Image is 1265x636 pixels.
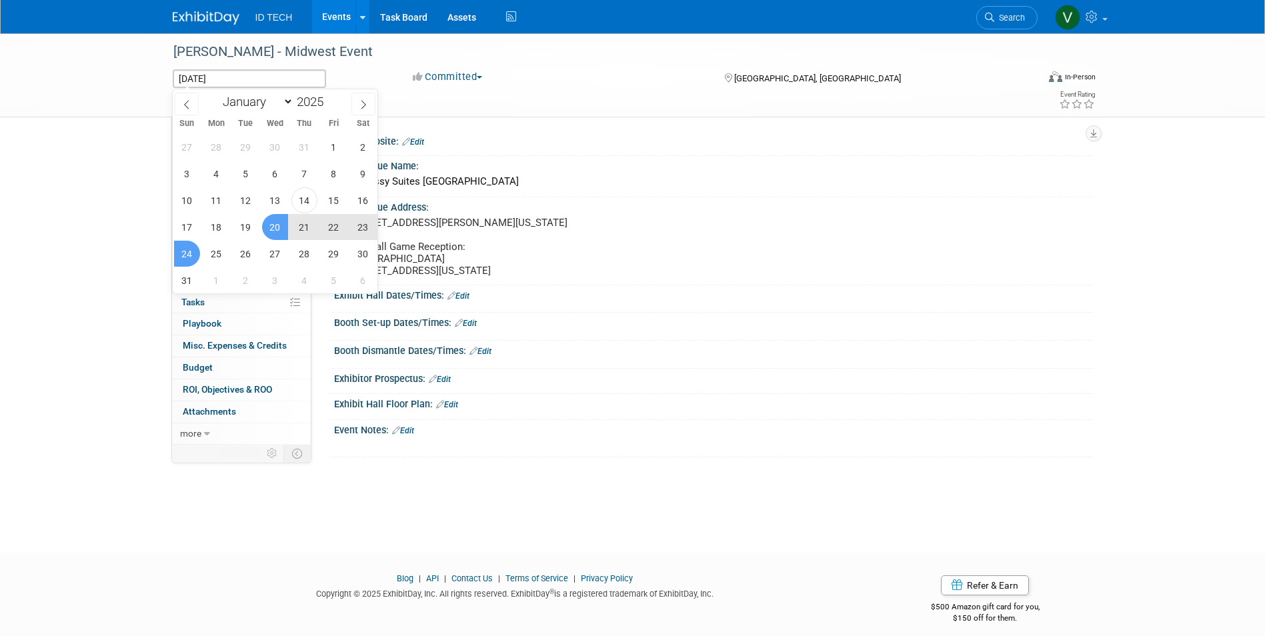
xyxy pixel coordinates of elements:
span: September 2, 2025 [233,267,259,293]
a: Edit [429,375,451,384]
span: more [180,428,201,439]
a: Staff [172,161,311,182]
span: August 19, 2025 [233,214,259,240]
div: [PERSON_NAME] - Midwest Event [169,40,1018,64]
span: August 16, 2025 [350,187,376,213]
span: August 29, 2025 [321,241,347,267]
span: August 11, 2025 [203,187,229,213]
span: ROI, Objectives & ROO [183,384,272,395]
span: September 6, 2025 [350,267,376,293]
span: Sat [348,119,377,128]
span: August 26, 2025 [233,241,259,267]
a: Terms of Service [505,573,568,583]
span: August 4, 2025 [203,161,229,187]
span: July 27, 2025 [174,134,200,160]
span: Fri [319,119,348,128]
span: July 31, 2025 [291,134,317,160]
span: | [415,573,424,583]
button: Committed [408,70,487,84]
a: Sponsorships [172,270,311,291]
span: August 20, 2025 [262,214,288,240]
div: Exhibit Hall Floor Plan: [334,394,1093,411]
span: August 5, 2025 [233,161,259,187]
span: August 1, 2025 [321,134,347,160]
a: Edit [447,291,469,301]
span: Tasks [181,297,205,307]
span: | [495,573,503,583]
div: Exhibitor Prospectus: [334,369,1093,386]
span: August 28, 2025 [291,241,317,267]
span: August 27, 2025 [262,241,288,267]
sup: ® [549,588,554,595]
span: July 29, 2025 [233,134,259,160]
a: Refer & Earn [941,575,1029,595]
a: Edit [402,137,424,147]
span: Search [994,13,1025,23]
input: Event Start Date - End Date [173,69,326,88]
a: Shipments [172,248,311,269]
span: August 30, 2025 [350,241,376,267]
div: Booth Dismantle Dates/Times: [334,341,1093,358]
a: Travel Reservations [172,182,311,203]
td: Toggle Event Tabs [283,445,311,462]
div: Copyright © 2025 ExhibitDay, Inc. All rights reserved. ExhibitDay is a registered trademark of Ex... [173,585,858,600]
div: Event Rating [1059,91,1095,98]
span: September 4, 2025 [291,267,317,293]
span: August 14, 2025 [291,187,317,213]
span: August 10, 2025 [174,187,200,213]
div: Event Venue Address: [334,197,1093,214]
a: Edit [436,400,458,409]
div: $500 Amazon gift card for you, [878,593,1093,623]
span: August 31, 2025 [174,267,200,293]
div: $150 off for them. [878,613,1093,624]
span: | [441,573,449,583]
span: September 1, 2025 [203,267,229,293]
a: ROI, Objectives & ROO [172,379,311,401]
div: Exhibit Hall Dates/Times: [334,285,1093,303]
span: Thu [289,119,319,128]
span: August 9, 2025 [350,161,376,187]
span: August 13, 2025 [262,187,288,213]
a: Playbook [172,313,311,335]
a: Attachments [172,401,311,423]
a: Contact Us [451,573,493,583]
span: August 7, 2025 [291,161,317,187]
span: August 8, 2025 [321,161,347,187]
div: In-Person [1064,72,1096,82]
span: July 30, 2025 [262,134,288,160]
img: ExhibitDay [173,11,239,25]
span: Attachments [183,406,236,417]
span: ID TECH [255,12,293,23]
a: Event Information [172,117,311,138]
a: Blog [397,573,413,583]
img: Victoria Henzon [1055,5,1080,30]
span: August 18, 2025 [203,214,229,240]
a: more [172,423,311,445]
span: Playbook [183,318,221,329]
span: August 22, 2025 [321,214,347,240]
div: Event Venue Name: [334,156,1093,173]
span: [GEOGRAPHIC_DATA], [GEOGRAPHIC_DATA] [734,73,901,83]
img: Format-Inperson.png [1049,71,1062,82]
a: Budget [172,357,311,379]
input: Year [293,94,333,109]
select: Month [217,93,293,110]
span: August 25, 2025 [203,241,229,267]
span: September 5, 2025 [321,267,347,293]
span: Mon [201,119,231,128]
span: Wed [260,119,289,128]
span: Misc. Expenses & Credits [183,340,287,351]
div: Event Notes: [334,420,1093,437]
span: August 23, 2025 [350,214,376,240]
span: August 24, 2025 [174,241,200,267]
a: Search [976,6,1038,29]
span: August 2, 2025 [350,134,376,160]
div: Event Website: [334,131,1093,149]
span: August 17, 2025 [174,214,200,240]
a: Edit [469,347,491,356]
a: Edit [392,426,414,435]
div: Event Format [959,69,1096,89]
span: August 6, 2025 [262,161,288,187]
a: Misc. Expenses & Credits [172,335,311,357]
span: August 15, 2025 [321,187,347,213]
